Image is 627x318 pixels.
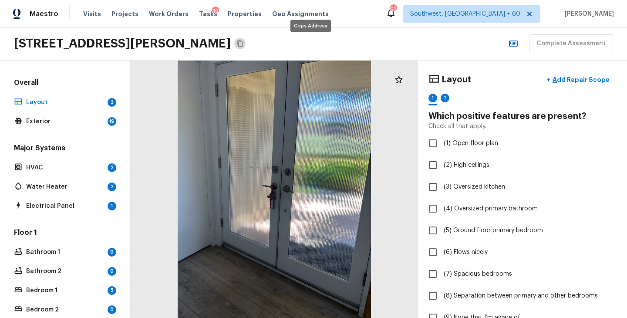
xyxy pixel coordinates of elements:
span: (4) Oversized primary bathroom [444,204,538,213]
div: 2 [108,98,116,107]
span: (3) Oversized kitchen [444,183,505,191]
span: (5) Ground floor primary bedroom [444,226,543,235]
span: Maestro [30,10,58,18]
p: Add Repair Scope [551,75,610,84]
div: Copy Address [290,20,331,32]
span: (1) Open floor plan [444,139,498,148]
p: Exterior [26,117,104,126]
span: (6) Flows nicely [444,248,488,257]
div: 5 [108,286,116,295]
span: (8) Separation between primary and other bedrooms [444,291,598,300]
h4: Layout [442,74,471,85]
div: 1 [428,94,437,102]
p: Electrical Panel [26,202,104,210]
p: Bedroom 1 [26,286,104,295]
p: Bathroom 1 [26,248,104,257]
h5: Overall [12,78,118,89]
p: Water Heater [26,183,104,191]
p: Bedroom 2 [26,305,104,314]
button: +Add Repair Scope [540,71,617,89]
div: 2 [441,94,449,102]
div: 9 [108,248,116,257]
h5: Major Systems [12,143,118,155]
span: Tasks [199,11,217,17]
span: Properties [228,10,262,18]
div: 5 [108,305,116,314]
p: HVAC [26,163,104,172]
div: 19 [212,7,219,15]
span: Geo Assignments [272,10,329,18]
div: 9 [108,267,116,276]
button: Copy Address [234,38,246,49]
span: Projects [111,10,138,18]
span: (7) Spacious bedrooms [444,270,512,278]
div: 2 [108,183,116,191]
div: 1 [108,202,116,210]
p: Bathroom 2 [26,267,104,276]
h2: [STREET_ADDRESS][PERSON_NAME] [14,36,231,51]
p: Check all that apply. [428,122,486,131]
div: 2 [108,163,116,172]
p: Layout [26,98,104,107]
span: Visits [83,10,101,18]
span: Southwest, [GEOGRAPHIC_DATA] + 60 [410,10,520,18]
span: Work Orders [149,10,189,18]
div: 633 [390,5,396,14]
span: (2) High ceilings [444,161,489,169]
h5: Floor 1 [12,228,118,239]
span: [PERSON_NAME] [561,10,614,18]
div: 19 [108,117,116,126]
h4: Which positive features are present? [428,111,617,122]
